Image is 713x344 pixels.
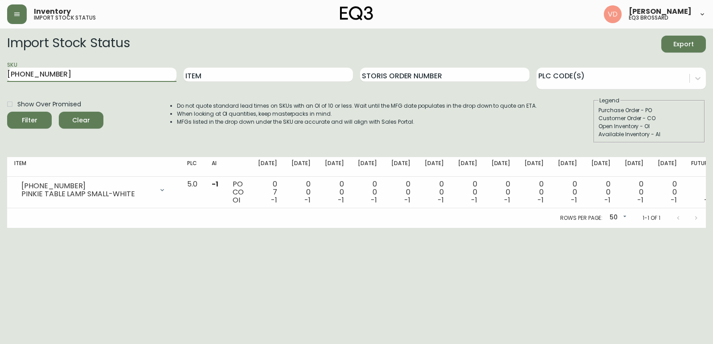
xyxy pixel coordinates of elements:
[551,157,584,177] th: [DATE]
[658,180,677,204] div: 0 0
[643,214,660,222] p: 1-1 of 1
[558,180,577,204] div: 0 0
[7,157,180,177] th: Item
[671,195,677,205] span: -1
[425,180,444,204] div: 0 0
[17,100,81,109] span: Show Over Promised
[284,157,318,177] th: [DATE]
[517,157,551,177] th: [DATE]
[384,157,418,177] th: [DATE]
[598,130,700,138] div: Available Inventory - AI
[318,157,351,177] th: [DATE]
[233,195,240,205] span: OI
[598,122,700,130] div: Open Inventory - OI
[618,157,651,177] th: [DATE]
[177,110,537,118] li: When looking at OI quantities, keep masterpacks in mind.
[34,15,96,20] h5: import stock status
[180,177,205,208] td: 5.0
[251,157,284,177] th: [DATE]
[661,36,706,53] button: Export
[584,157,618,177] th: [DATE]
[7,112,52,129] button: Filter
[404,195,410,205] span: -1
[59,112,103,129] button: Clear
[258,180,277,204] div: 0 7
[7,36,130,53] h2: Import Stock Status
[637,195,643,205] span: -1
[471,195,477,205] span: -1
[598,106,700,114] div: Purchase Order - PO
[205,157,225,177] th: AI
[629,8,692,15] span: [PERSON_NAME]
[591,180,611,204] div: 0 0
[351,157,384,177] th: [DATE]
[691,180,710,204] div: 0 0
[668,39,699,50] span: Export
[651,157,684,177] th: [DATE]
[598,114,700,122] div: Customer Order - CO
[233,180,244,204] div: PO CO
[484,157,518,177] th: [DATE]
[21,190,153,198] div: PINKIE TABLE LAMP SMALL-WHITE
[66,115,96,126] span: Clear
[177,102,537,110] li: Do not quote standard lead times on SKUs with an OI of 10 or less. Wait until the MFG date popula...
[571,195,577,205] span: -1
[604,195,611,205] span: -1
[604,5,622,23] img: 34cbe8de67806989076631741e6a7c6b
[177,118,537,126] li: MFGs listed in the drop down under the SKU are accurate and will align with Sales Portal.
[338,195,344,205] span: -1
[451,157,484,177] th: [DATE]
[704,195,710,205] span: -1
[180,157,205,177] th: PLC
[325,180,344,204] div: 0 0
[271,195,277,205] span: -1
[304,195,311,205] span: -1
[358,180,377,204] div: 0 0
[537,195,544,205] span: -1
[212,179,218,189] span: -1
[291,180,311,204] div: 0 0
[21,182,153,190] div: [PHONE_NUMBER]
[625,180,644,204] div: 0 0
[371,195,377,205] span: -1
[418,157,451,177] th: [DATE]
[492,180,511,204] div: 0 0
[391,180,410,204] div: 0 0
[34,8,71,15] span: Inventory
[340,6,373,20] img: logo
[525,180,544,204] div: 0 0
[560,214,602,222] p: Rows per page:
[598,97,620,105] legend: Legend
[504,195,510,205] span: -1
[606,210,628,225] div: 50
[438,195,444,205] span: -1
[629,15,668,20] h5: eq3 brossard
[458,180,477,204] div: 0 0
[14,180,173,200] div: [PHONE_NUMBER]PINKIE TABLE LAMP SMALL-WHITE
